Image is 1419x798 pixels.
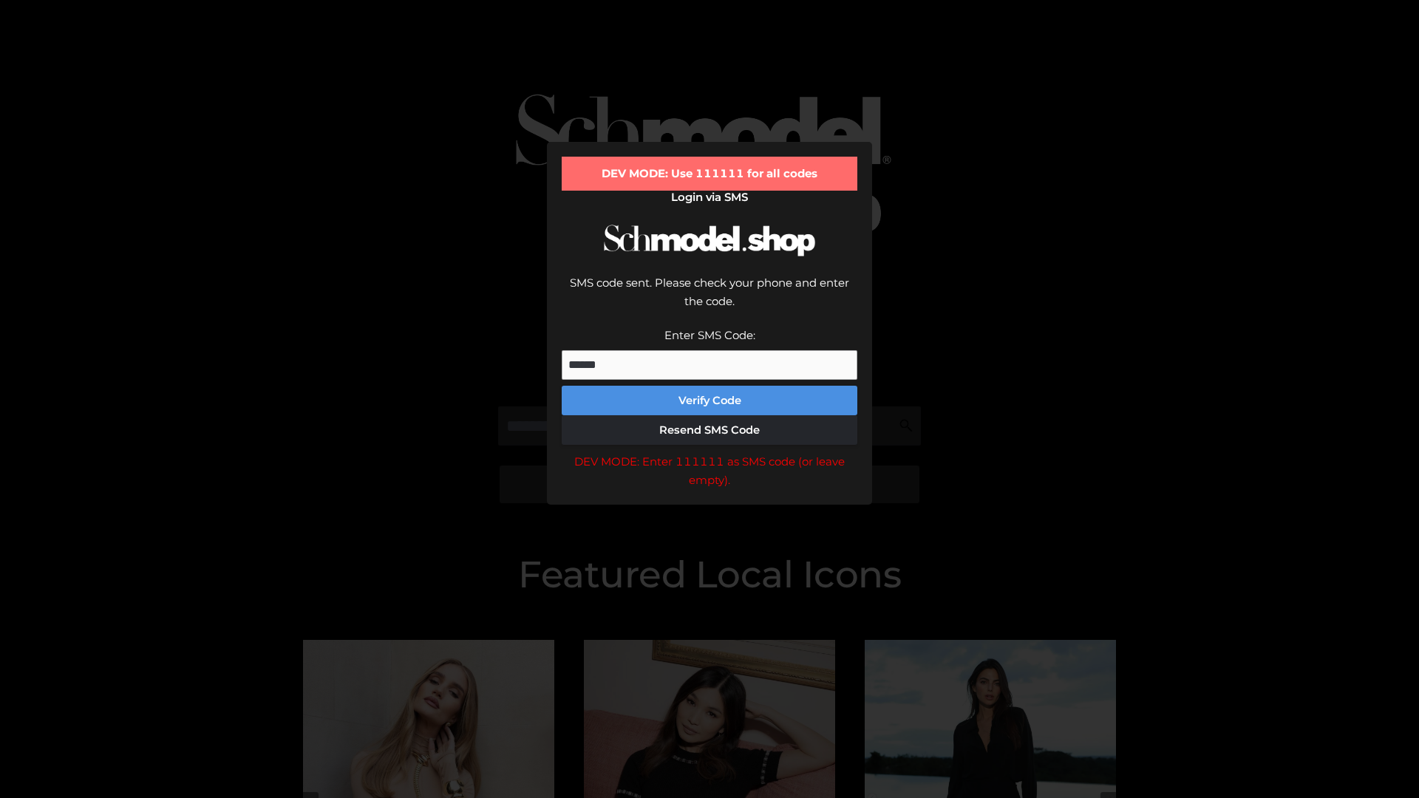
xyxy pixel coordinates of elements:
div: SMS code sent. Please check your phone and enter the code. [562,273,857,326]
h2: Login via SMS [562,191,857,204]
button: Resend SMS Code [562,415,857,445]
label: Enter SMS Code: [664,328,755,342]
img: Schmodel Logo [599,211,820,270]
div: DEV MODE: Use 111111 for all codes [562,157,857,191]
button: Verify Code [562,386,857,415]
div: DEV MODE: Enter 111111 as SMS code (or leave empty). [562,452,857,490]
